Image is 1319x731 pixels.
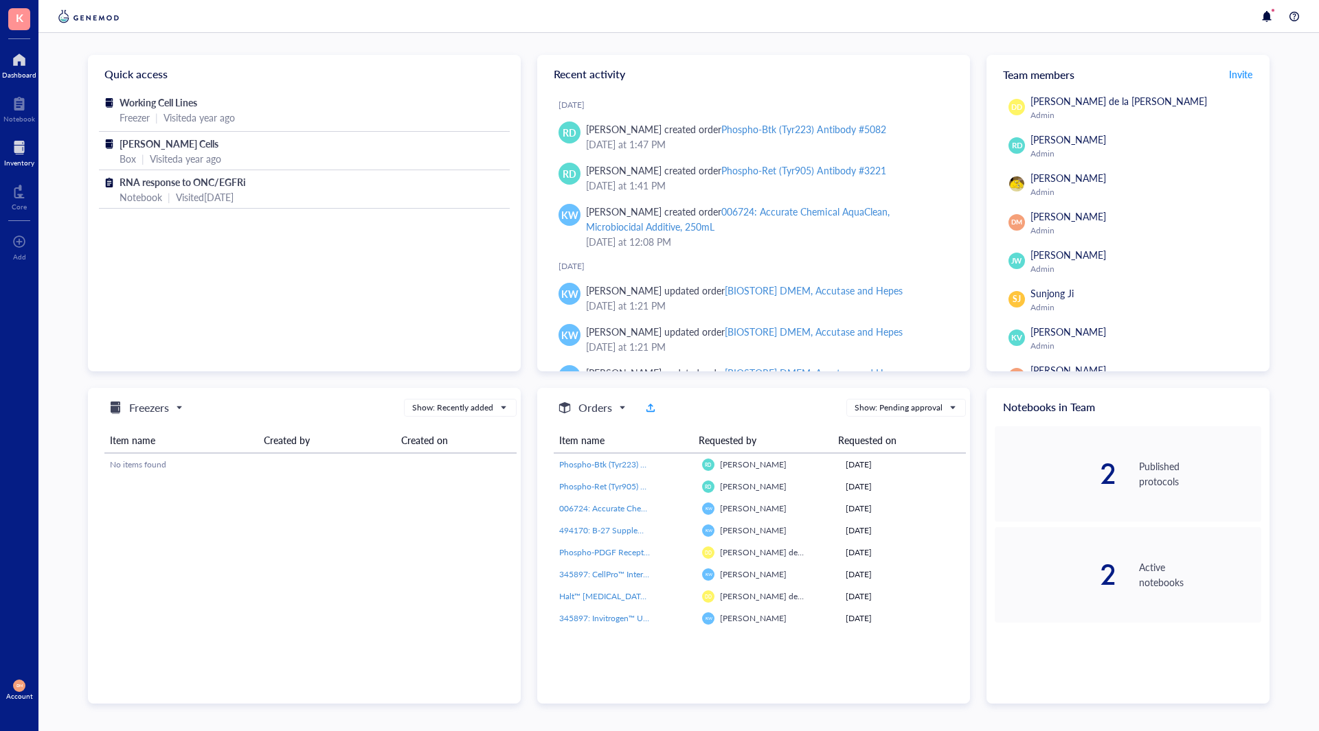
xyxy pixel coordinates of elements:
span: DD [705,594,712,599]
span: [PERSON_NAME] [720,524,787,536]
th: Requested by [693,428,833,453]
div: [DATE] at 12:08 PM [586,234,948,249]
div: [DATE] [846,590,960,603]
div: Visited a year ago [164,110,235,125]
span: [PERSON_NAME] [1030,248,1106,262]
div: 2 [995,460,1117,487]
div: Visited a year ago [150,151,221,166]
div: [DATE] [846,480,960,493]
a: RD[PERSON_NAME] created orderPhospho-Ret (Tyr905) Antibody #3221[DATE] at 1:41 PM [548,157,959,198]
span: [PERSON_NAME] de la [PERSON_NAME] [1030,94,1207,108]
span: DM [1011,218,1022,227]
a: Phospho-PDGF Receptor α (Tyr754) (23B2) Rabbit mAb #2992 [559,546,691,559]
a: 006724: Accurate Chemical AquaClean, Microbiocidal Additive, 250mL [559,502,691,515]
span: RD [705,461,712,467]
div: Show: Pending approval [855,402,943,414]
span: [PERSON_NAME] [1030,132,1106,146]
div: [DATE] [559,100,959,111]
div: Published protocols [1139,459,1261,489]
a: Core [12,181,27,211]
div: Notebooks in Team [987,388,1270,426]
span: KW [561,207,578,222]
span: KW [705,616,712,620]
div: Notebook [3,115,35,123]
div: Admin [1030,225,1256,236]
a: KW[PERSON_NAME] updated order[BIOSTORE] DMEM, Accutase and Hepes[DATE] at 1:21 PM [548,277,959,318]
div: 2 [995,561,1117,588]
span: JW [1011,255,1022,266]
span: 345897: CellPro™ Internally Threaded Cryovials 2.0mL [559,568,756,580]
div: Admin [1030,148,1256,159]
div: [DATE] [846,459,960,471]
span: [PERSON_NAME] [1030,209,1106,223]
div: Active notebooks [1139,559,1261,590]
th: Created on [396,428,517,453]
div: Admin [1030,340,1256,351]
div: [DATE] [846,612,960,625]
th: Item name [104,428,258,453]
span: KW [705,572,712,577]
span: [PERSON_NAME] [1030,171,1106,185]
span: Phospho-PDGF Receptor α (Tyr754) (23B2) Rabbit mAb #2992 [559,546,787,558]
span: [PERSON_NAME] [1030,363,1106,377]
img: genemod-logo [55,8,122,25]
span: K [16,9,23,26]
div: Phospho-Ret (Tyr905) Antibody #3221 [721,163,886,177]
span: RD [1011,140,1022,152]
div: Phospho-Btk (Tyr223) Antibody #5082 [721,122,886,136]
span: KW [705,506,712,511]
span: 006724: Accurate Chemical AquaClean, Microbiocidal Additive, 250mL [559,502,818,514]
a: KW[PERSON_NAME] created order006724: Accurate Chemical AquaClean, Microbiocidal Additive, 250mL[D... [548,198,959,255]
span: DD [705,550,712,555]
div: [DATE] [846,502,960,515]
span: KV [1011,332,1022,344]
div: [DATE] at 1:41 PM [586,178,948,193]
div: Show: Recently added [412,402,493,414]
span: DM [16,683,23,688]
div: [DATE] [846,524,960,537]
span: [PERSON_NAME] Cells [120,137,218,150]
span: 345897: Invitrogen™ UltraPure™ DNase/RNase-Free Distilled Water (10x500mL) [559,612,848,624]
span: Invite [1229,67,1252,81]
span: [PERSON_NAME] [1030,325,1106,338]
a: 345897: CellPro™ Internally Threaded Cryovials 2.0mL [559,568,691,581]
div: [DATE] at 1:21 PM [586,339,948,354]
div: Visited [DATE] [176,189,234,205]
span: RNA response to ONC/EGFRi [120,175,246,189]
span: [PERSON_NAME] de la [PERSON_NAME] [720,546,875,558]
div: [PERSON_NAME] updated order [586,324,903,339]
span: Sunjong Ji [1030,286,1074,300]
a: Phospho-Ret (Tyr905) Antibody #3221 [559,480,691,493]
div: Dashboard [2,71,36,79]
a: RD[PERSON_NAME] created orderPhospho-Btk (Tyr223) Antibody #5082[DATE] at 1:47 PM [548,116,959,157]
span: [PERSON_NAME] [720,612,787,624]
div: | [155,110,158,125]
img: da48f3c6-a43e-4a2d-aade-5eac0d93827f.jpeg [1009,176,1024,192]
div: Admin [1030,110,1256,121]
div: [BIOSTORE] DMEM, Accutase and Hepes [725,283,902,297]
div: Team members [987,55,1270,93]
span: [PERSON_NAME] [720,502,787,514]
span: 494170: B-27 Supplement Minus Vitamin A 50X [559,524,736,536]
a: Dashboard [2,49,36,79]
div: Add [13,253,26,261]
div: Recent activity [537,55,970,93]
span: Phospho-Ret (Tyr905) Antibody #3221 [559,480,700,492]
a: Halt™ [MEDICAL_DATA] and Phosphatase Inhibitor Cocktail (100X) [559,590,691,603]
div: [DATE] at 1:21 PM [586,298,948,313]
span: SJ [1013,293,1021,305]
a: KW[PERSON_NAME] updated order[BIOSTORE] DMEM, Accutase and Hepes[DATE] at 1:21 PM [548,318,959,360]
th: Created by [258,428,396,453]
h5: Orders [578,399,612,416]
div: Freezer [120,110,150,125]
span: RD [563,125,576,140]
div: Account [6,692,33,700]
div: [DATE] [846,546,960,559]
span: Phospho-Btk (Tyr223) Antibody #5082 [559,459,700,470]
a: Inventory [4,137,34,167]
div: [DATE] [559,261,959,272]
div: [PERSON_NAME] created order [586,204,948,234]
div: No items found [110,459,511,471]
span: RD [563,166,576,181]
div: Admin [1030,264,1256,275]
